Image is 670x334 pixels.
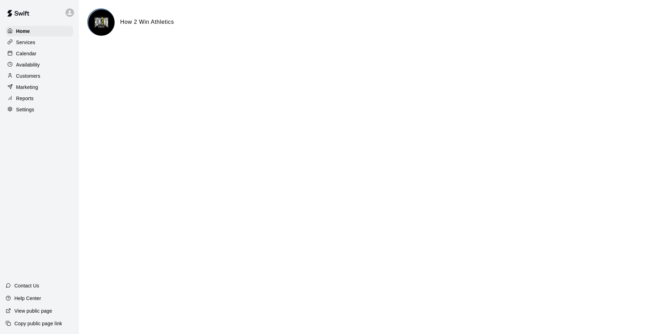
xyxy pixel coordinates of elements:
p: Calendar [16,50,36,57]
a: Home [6,26,73,36]
p: Copy public page link [14,320,62,327]
a: Availability [6,60,73,70]
h6: How 2 Win Athletics [120,18,174,27]
p: Marketing [16,84,38,91]
a: Reports [6,93,73,104]
p: View public page [14,307,52,314]
p: Services [16,39,35,46]
p: Reports [16,95,34,102]
p: Availability [16,61,40,68]
p: Settings [16,106,34,113]
a: Marketing [6,82,73,92]
p: Contact Us [14,282,39,289]
a: Calendar [6,48,73,59]
p: Help Center [14,295,41,302]
p: Customers [16,72,40,79]
a: Services [6,37,73,48]
p: Home [16,28,30,35]
a: Settings [6,104,73,115]
img: How 2 Win Athletics logo [88,9,115,36]
a: Customers [6,71,73,81]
